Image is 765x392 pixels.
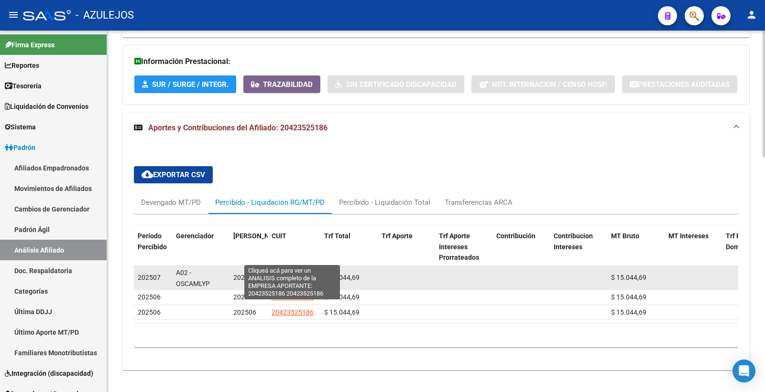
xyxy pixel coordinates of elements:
[122,113,750,143] mat-expansion-panel-header: Aportes y Contribuciones del Afiliado: 20423525186
[134,55,738,68] h3: Información Prestacional:
[324,232,350,240] span: Trf Total
[176,269,223,298] span: A02 - OSCAMLYP MONOTRIBUTO
[134,166,213,183] button: Exportar CSV
[229,226,268,268] datatable-header-cell: Período Devengado
[665,226,722,268] datatable-header-cell: MT Intereses
[5,142,35,153] span: Padrón
[346,80,457,89] span: Sin Certificado Discapacidad
[215,197,325,208] div: Percibido - Liquidación RG/MT/PD
[233,308,256,316] span: 202506
[622,75,737,93] button: Prestaciones Auditadas
[5,101,88,112] span: Liquidación de Convenios
[76,5,134,26] span: - AZULEJOS
[382,232,413,240] span: Trf Aporte
[272,232,286,240] span: CUIT
[272,308,314,316] span: 20423525186
[142,169,153,180] mat-icon: cloud_download
[492,80,607,89] span: Not. Internacion / Censo Hosp.
[172,226,229,268] datatable-header-cell: Gerenciador
[550,226,607,268] datatable-header-cell: Contribucion Intereses
[5,60,39,71] span: Reportes
[5,81,42,91] span: Tesorería
[5,122,36,132] span: Sistema
[134,75,236,93] button: SUR / SURGE / INTEGR.
[324,308,360,316] span: $ 15.044,69
[746,9,757,21] mat-icon: person
[607,226,665,268] datatable-header-cell: MT Bruto
[233,232,285,240] span: [PERSON_NAME]
[732,360,755,382] div: Open Intercom Messenger
[324,274,360,281] span: $ 15.044,69
[138,274,161,281] span: 202507
[5,40,55,50] span: Firma Express
[496,232,535,240] span: Contribución
[638,80,730,89] span: Prestaciones Auditadas
[378,226,435,268] datatable-header-cell: Trf Aporte
[138,308,161,316] span: 202506
[445,197,513,208] div: Transferencias ARCA
[233,274,256,281] span: 202507
[268,226,320,268] datatable-header-cell: CUIT
[668,232,709,240] span: MT Intereses
[8,9,19,21] mat-icon: menu
[152,80,229,89] span: SUR / SURGE / INTEGR.
[328,75,464,93] button: Sin Certificado Discapacidad
[726,232,764,251] span: Trf Personal Domestico
[439,232,479,262] span: Trf Aporte Intereses Prorrateados
[5,368,93,379] span: Integración (discapacidad)
[611,274,646,281] span: $ 15.044,69
[243,75,320,93] button: Trazabilidad
[272,293,314,301] span: 20423525186
[272,274,314,281] span: 20423525186
[134,226,172,268] datatable-header-cell: Período Percibido
[554,232,593,251] span: Contribucion Intereses
[339,197,430,208] div: Percibido - Liquidación Total
[611,293,646,301] span: $ 15.044,69
[138,232,167,251] span: Período Percibido
[176,232,214,240] span: Gerenciador
[148,123,328,132] span: Aportes y Contribuciones del Afiliado: 20423525186
[611,308,646,316] span: $ 15.044,69
[138,293,161,301] span: 202506
[263,80,313,89] span: Trazabilidad
[141,197,201,208] div: Devengado MT/PD
[142,170,205,179] span: Exportar CSV
[324,293,360,301] span: $ 15.044,69
[233,293,256,301] span: 202505
[471,75,615,93] button: Not. Internacion / Censo Hosp.
[492,226,550,268] datatable-header-cell: Contribución
[320,226,378,268] datatable-header-cell: Trf Total
[435,226,492,268] datatable-header-cell: Trf Aporte Intereses Prorrateados
[611,232,639,240] span: MT Bruto
[122,143,750,371] div: Aportes y Contribuciones del Afiliado: 20423525186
